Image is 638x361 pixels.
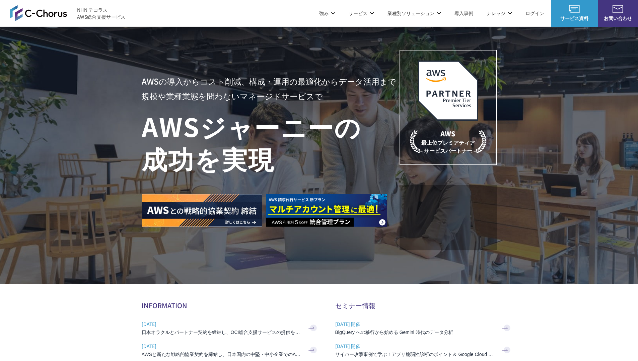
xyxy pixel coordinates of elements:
[387,10,441,17] p: 業種別ソリューション
[142,194,262,227] img: AWSとの戦略的協業契約 締結
[142,319,302,329] span: [DATE]
[335,341,496,351] span: [DATE] 開催
[142,351,302,358] h3: AWSと新たな戦略的協業契約を締結し、日本国内の中堅・中小企業でのAWS活用を加速
[487,10,512,17] p: ナレッジ
[349,10,374,17] p: サービス
[335,329,496,336] h3: BigQuery への移行から始める Gemini 時代のデータ分析
[142,329,302,336] h3: 日本オラクルとパートナー契約を締結し、OCI総合支援サービスの提供を開始
[10,5,126,21] a: AWS総合支援サービス C-Chorus NHN テコラスAWS総合支援サービス
[319,10,335,17] p: 強み
[335,300,513,310] h2: セミナー情報
[335,317,513,339] a: [DATE] 開催 BigQuery への移行から始める Gemini 時代のデータ分析
[142,317,319,339] a: [DATE] 日本オラクルとパートナー契約を締結し、OCI総合支援サービスの提供を開始
[569,5,580,13] img: AWS総合支援サービス C-Chorus サービス資料
[613,5,623,13] img: お問い合わせ
[142,110,400,174] h1: AWS ジャーニーの 成功を実現
[142,300,319,310] h2: INFORMATION
[266,194,387,227] img: AWS請求代行サービス 統合管理プラン
[142,74,400,103] p: AWSの導入からコスト削減、 構成・運用の最適化からデータ活用まで 規模や業種業態を問わない マネージドサービスで
[440,129,455,138] em: AWS
[551,15,598,22] span: サービス資料
[77,6,126,20] span: NHN テコラス AWS総合支援サービス
[335,319,496,329] span: [DATE] 開催
[454,10,473,17] a: 導入事例
[335,339,513,361] a: [DATE] 開催 サイバー攻撃事例で学ぶ！アプリ脆弱性診断のポイント＆ Google Cloud セキュリティ対策
[413,195,483,244] img: 契約件数
[418,61,478,121] img: AWSプレミアティアサービスパートナー
[598,15,638,22] span: お問い合わせ
[525,10,544,17] a: ログイン
[10,5,67,21] img: AWS総合支援サービス C-Chorus
[142,339,319,361] a: [DATE] AWSと新たな戦略的協業契約を締結し、日本国内の中堅・中小企業でのAWS活用を加速
[335,351,496,358] h3: サイバー攻撃事例で学ぶ！アプリ脆弱性診断のポイント＆ Google Cloud セキュリティ対策
[142,341,302,351] span: [DATE]
[410,129,486,154] p: 最上位プレミアティア サービスパートナー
